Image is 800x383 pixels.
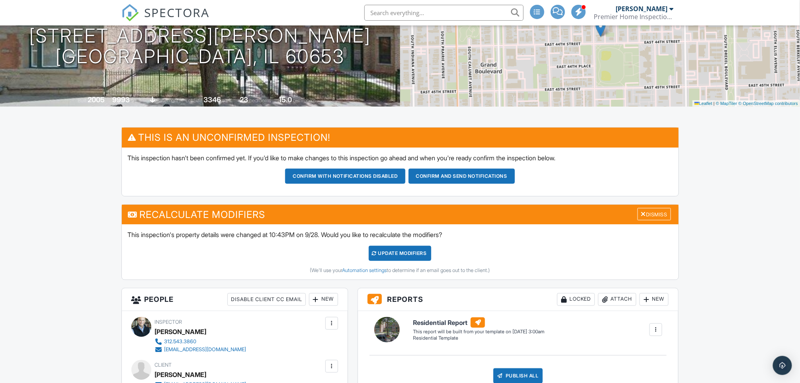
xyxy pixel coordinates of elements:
[640,293,669,306] div: New
[112,95,130,104] div: 9993
[364,5,524,21] input: Search everything...
[128,154,673,162] p: This inspection hasn't been confirmed yet. If you'd like to make changes to this inspection go ah...
[594,13,674,21] div: Premier Home Inspection Chicago LLC Lic#451.001387
[29,25,371,68] h1: [STREET_ADDRESS][PERSON_NAME] [GEOGRAPHIC_DATA], IL 60653
[164,346,246,353] div: [EMAIL_ADDRESS][DOMAIN_NAME]
[156,97,178,103] span: basement
[145,4,210,21] span: SPECTORA
[131,97,142,103] span: sq. ft.
[122,288,348,311] h3: People
[249,97,271,103] span: bedrooms
[413,329,544,335] div: This report will be built from your template on [DATE] 3:00am
[358,288,679,311] h3: Reports
[155,338,246,346] a: 312.543.3860
[222,97,232,103] span: sq.ft.
[155,326,207,338] div: [PERSON_NAME]
[122,128,679,147] h3: This is an Unconfirmed Inspection!
[78,97,86,103] span: Built
[616,5,668,13] div: [PERSON_NAME]
[596,21,606,37] img: Marker
[285,169,405,184] button: Confirm with notifications disabled
[714,101,715,106] span: |
[122,205,679,224] h3: Recalculate Modifiers
[279,95,292,104] div: 15.0
[186,97,202,103] span: Lot Size
[203,95,221,104] div: 3346
[155,362,172,368] span: Client
[164,338,197,345] div: 312.543.3860
[240,95,248,104] div: 23
[227,293,306,306] div: Disable Client CC Email
[342,267,387,273] a: Automation settings
[122,224,679,279] div: This inspection's property details were changed at 10:43PM on 9/28. Would you like to recalculate...
[739,101,798,106] a: © OpenStreetMap contributors
[638,208,671,220] div: Dismiss
[121,11,210,27] a: SPECTORA
[694,101,712,106] a: Leaflet
[369,246,431,261] div: UPDATE Modifiers
[155,319,182,325] span: Inspector
[121,4,139,21] img: The Best Home Inspection Software - Spectora
[773,356,792,375] div: Open Intercom Messenger
[88,95,105,104] div: 2005
[557,293,595,306] div: Locked
[598,293,636,306] div: Attach
[413,335,544,342] div: Residential Template
[128,267,673,274] div: (We'll use your to determine if an email goes out to the client.)
[309,293,338,306] div: New
[155,369,207,381] div: [PERSON_NAME]
[155,346,246,354] a: [EMAIL_ADDRESS][DOMAIN_NAME]
[716,101,737,106] a: © MapTiler
[409,169,515,184] button: Confirm and send notifications
[413,317,544,328] h6: Residential Report
[293,97,316,103] span: bathrooms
